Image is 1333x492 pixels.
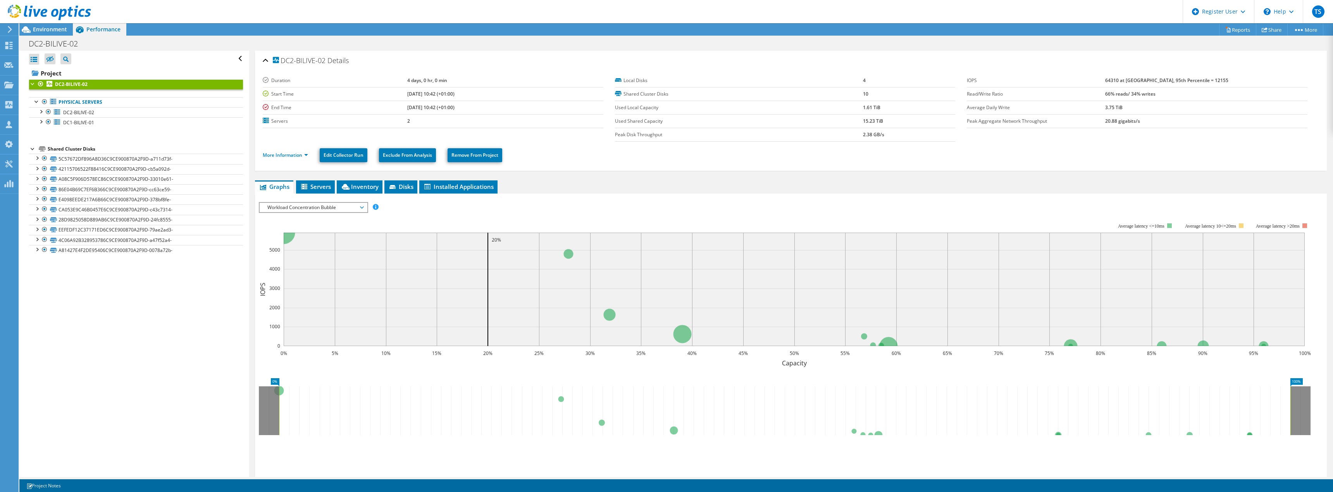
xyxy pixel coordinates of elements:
label: Peak Aggregate Network Throughput [967,117,1105,125]
div: Shared Cluster Disks [48,144,243,154]
text: 15% [432,350,441,357]
text: 100% [1299,350,1311,357]
span: Installed Applications [423,183,494,190]
label: Servers [263,117,407,125]
b: [DATE] 10:42 (+01:00) [407,91,455,97]
label: Average Daily Write [967,104,1105,111]
a: Share [1256,24,1288,36]
text: Average latency >20ms [1256,223,1300,229]
b: 4 [863,77,866,84]
a: DC2-BILIVE-02 [29,107,243,117]
text: 70% [994,350,1003,357]
label: Used Local Capacity [615,104,863,111]
tspan: Average latency 10<=20ms [1185,223,1236,229]
a: Physical Servers [29,97,243,107]
b: 4 days, 0 hr, 0 min [407,77,447,84]
a: A08C5F906D578EC86C9CE900870A2F9D-33010e61- [29,174,243,184]
label: Shared Cluster Disks [615,90,863,98]
span: TS [1312,5,1324,18]
label: Used Shared Capacity [615,117,863,125]
a: Edit Collector Run [320,148,367,162]
text: 85% [1147,350,1156,357]
svg: \n [1264,8,1271,15]
label: Duration [263,77,407,84]
text: 65% [943,350,952,357]
text: 40% [687,350,697,357]
a: More Information [263,152,308,158]
span: Details [327,56,349,65]
text: 50% [790,350,799,357]
label: IOPS [967,77,1105,84]
a: Project Notes [21,481,66,490]
text: 0% [281,350,287,357]
a: A81427E4F2DE95406C9CE900870A2F9D-0078a72b- [29,245,243,255]
text: 3000 [269,285,280,291]
text: 95% [1249,350,1258,357]
a: 4C06A92B328953786C9CE900870A2F9D-a47f52a4- [29,235,243,245]
label: End Time [263,104,407,111]
text: IOPS [258,283,267,296]
span: DC2-BILIVE-02 [273,57,325,65]
a: Project [29,67,243,79]
span: Environment [33,26,67,33]
text: 55% [840,350,850,357]
b: 2 [407,118,410,124]
a: DC1-BILIVE-01 [29,117,243,127]
a: 5C57672DF896A8D36C9CE900870A2F9D-a711d73f- [29,154,243,164]
text: 90% [1198,350,1207,357]
b: 3.75 TiB [1105,104,1123,111]
text: 80% [1096,350,1105,357]
b: 2.38 GB/s [863,131,884,138]
a: DC2-BILIVE-02 [29,79,243,89]
b: 64310 at [GEOGRAPHIC_DATA], 95th Percentile = 12155 [1105,77,1228,84]
span: Graphs [259,183,289,190]
a: Reports [1219,24,1256,36]
h2: Advanced Graph Controls [259,472,351,488]
b: 20.88 gigabits/s [1105,118,1140,124]
a: 28D9825058D889AB6C9CE900870A2F9D-24fc8555- [29,215,243,225]
text: 1000 [269,323,280,330]
text: 30% [586,350,595,357]
text: 5000 [269,247,280,253]
span: Workload Concentration Bubble [263,203,363,212]
h1: DC2-BILIVE-02 [25,39,90,48]
text: 45% [739,350,748,357]
text: 20% [483,350,493,357]
a: 86E04B69C7EF6B366C9CE900870A2F9D-cc63ce59- [29,184,243,194]
label: Local Disks [615,77,863,84]
tspan: Average latency <=10ms [1118,223,1164,229]
span: Disks [388,183,413,190]
a: EEFEDF12C37171ED6C9CE900870A2F9D-79ae2ad3- [29,225,243,235]
label: Peak Disk Throughput [615,131,863,139]
span: Inventory [341,183,379,190]
b: [DATE] 10:42 (+01:00) [407,104,455,111]
text: Capacity [782,359,807,367]
label: Read/Write Ratio [967,90,1105,98]
text: 25% [534,350,544,357]
a: CA053E9C46B0457E6C9CE900870A2F9D-c43c7314- [29,204,243,214]
a: Exclude From Analysis [379,148,436,162]
label: Start Time [263,90,407,98]
text: 35% [636,350,646,357]
text: 2000 [269,304,280,311]
a: E4098EEDE217A6B66C9CE900870A2F9D-378bf8fe- [29,194,243,204]
b: 1.61 TiB [863,104,880,111]
b: DC2-BILIVE-02 [55,81,88,87]
text: 60% [892,350,901,357]
a: 42115706522F88416C9CE900870A2F9D-cb5a092d- [29,164,243,174]
span: DC1-BILIVE-01 [63,119,94,126]
a: Remove From Project [448,148,502,162]
b: 15.23 TiB [863,118,883,124]
text: 4000 [269,266,280,272]
text: 75% [1045,350,1054,357]
span: Performance [86,26,121,33]
span: Servers [300,183,331,190]
span: DC2-BILIVE-02 [63,109,94,116]
text: 0 [277,343,280,349]
b: 10 [863,91,868,97]
text: 5% [332,350,338,357]
text: 20% [492,237,501,243]
text: 10% [381,350,391,357]
a: More [1287,24,1323,36]
b: 66% reads/ 34% writes [1105,91,1156,97]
